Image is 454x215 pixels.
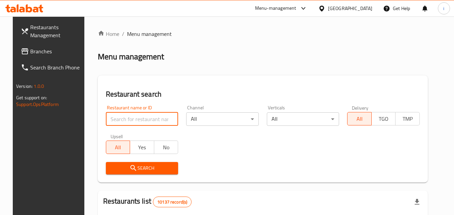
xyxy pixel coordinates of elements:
[109,143,128,152] span: All
[157,143,176,152] span: No
[106,162,178,174] button: Search
[16,93,47,102] span: Get support on:
[153,199,191,205] span: 10137 record(s)
[153,197,192,207] div: Total records count
[106,112,178,126] input: Search for restaurant name or ID..
[16,82,33,91] span: Version:
[122,30,124,38] li: /
[130,141,154,154] button: Yes
[398,114,417,124] span: TMP
[328,5,372,12] div: [GEOGRAPHIC_DATA]
[409,194,425,210] div: Export file
[443,5,444,12] span: i
[98,30,428,38] nav: breadcrumb
[350,114,369,124] span: All
[111,164,173,172] span: Search
[352,105,369,110] label: Delivery
[133,143,152,152] span: Yes
[15,19,89,43] a: Restaurants Management
[395,112,420,125] button: TMP
[186,112,259,126] div: All
[347,112,372,125] button: All
[34,82,44,91] span: 1.0.0
[30,23,83,39] span: Restaurants Management
[106,89,420,99] h2: Restaurant search
[30,47,83,55] span: Branches
[103,196,192,207] h2: Restaurants list
[15,59,89,75] a: Search Branch Phone
[154,141,178,154] button: No
[15,43,89,59] a: Branches
[267,112,339,126] div: All
[98,51,164,62] h2: Menu management
[16,100,59,109] a: Support.OpsPlatform
[255,4,296,12] div: Menu-management
[127,30,172,38] span: Menu management
[111,134,123,139] label: Upsell
[371,112,396,125] button: TGO
[374,114,393,124] span: TGO
[106,141,130,154] button: All
[30,63,83,71] span: Search Branch Phone
[98,30,119,38] a: Home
